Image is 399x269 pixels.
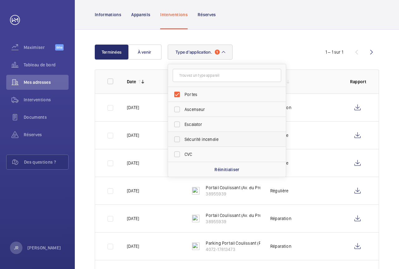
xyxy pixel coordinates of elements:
[56,46,62,49] font: Bêta
[216,50,218,54] font: 1
[192,187,199,195] img: sliding_gate.svg
[24,132,42,137] font: Réserves
[138,50,151,55] font: À venir
[95,12,121,17] font: Informations
[127,133,139,138] font: [DATE]
[131,12,150,17] font: Appareils
[206,241,299,246] font: Parking Portail Coulissant (Rue [PERSON_NAME])
[185,121,270,127] span: Escalator
[127,244,139,249] font: [DATE]
[128,45,161,60] button: À venir
[24,45,45,50] font: Maximiser
[175,50,212,55] font: Type d'application.
[14,245,18,250] font: JR
[270,244,291,249] font: Réparation
[127,105,139,110] font: [DATE]
[127,188,139,193] font: [DATE]
[24,115,47,120] font: Documents
[185,106,270,113] span: Ascenseur
[206,247,235,252] font: 4072-17813473
[192,215,199,222] img: sliding_gate.svg
[173,69,281,82] input: Trouvez un type appareil
[198,12,216,17] font: Réserves
[214,166,239,173] p: Réinitialiser
[127,216,139,221] font: [DATE]
[24,80,51,85] font: Mes adresses
[24,62,55,67] font: Tableau de bord
[270,188,289,193] font: Régulière
[206,185,337,190] font: Portail Coulissant (Av. du Président [PERSON_NAME]) Parking arrière
[185,136,270,142] span: Sécurité incendie
[206,191,226,196] font: 38955939
[168,45,233,60] button: Type d'application.1
[185,151,270,157] span: CVC
[325,50,343,55] font: 1 – 1 sur 1
[102,50,122,55] font: Terminées
[27,245,61,250] font: [PERSON_NAME]
[270,216,291,221] font: Réparation
[160,12,188,17] font: Interventions
[24,160,56,165] font: Des questions ?
[127,79,136,84] font: Date
[127,161,139,166] font: [DATE]
[350,79,366,84] font: Rapport
[95,45,128,60] button: Terminées
[206,219,226,224] font: 38955939
[24,97,51,102] font: Interventions
[206,213,337,218] font: Portail Coulissant (Av. du Président [PERSON_NAME]) Parking arrière
[192,243,199,250] img: sliding_gate.svg
[185,91,270,98] span: Portes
